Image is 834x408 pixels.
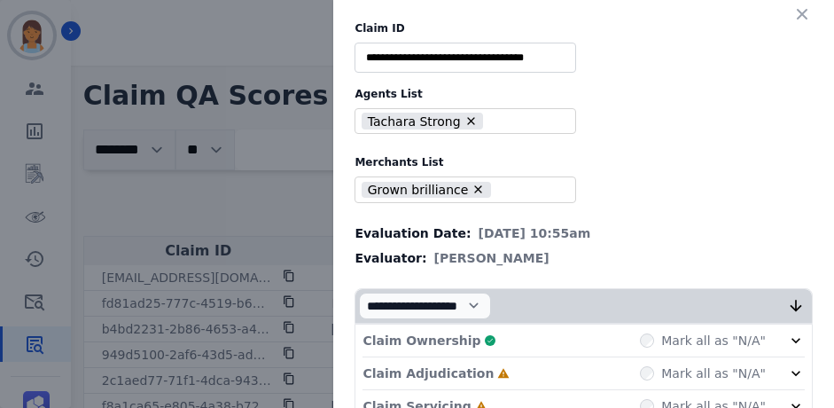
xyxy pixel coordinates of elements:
[355,155,813,169] label: Merchants List
[355,224,813,242] div: Evaluation Date:
[479,224,591,242] span: [DATE] 10:55am
[362,332,480,349] p: Claim Ownership
[362,182,491,199] li: Grown brilliance
[661,332,766,349] label: Mark all as "N/A"
[355,87,813,101] label: Agents List
[355,21,813,35] label: Claim ID
[359,111,565,132] ul: selected options
[355,249,813,267] div: Evaluator:
[362,365,494,382] p: Claim Adjudication
[359,179,565,200] ul: selected options
[661,365,766,382] label: Mark all as "N/A"
[434,249,550,267] span: [PERSON_NAME]
[464,114,478,128] button: Remove Tachara Strong
[472,183,485,196] button: Remove Grown brilliance
[362,113,483,129] li: Tachara Strong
